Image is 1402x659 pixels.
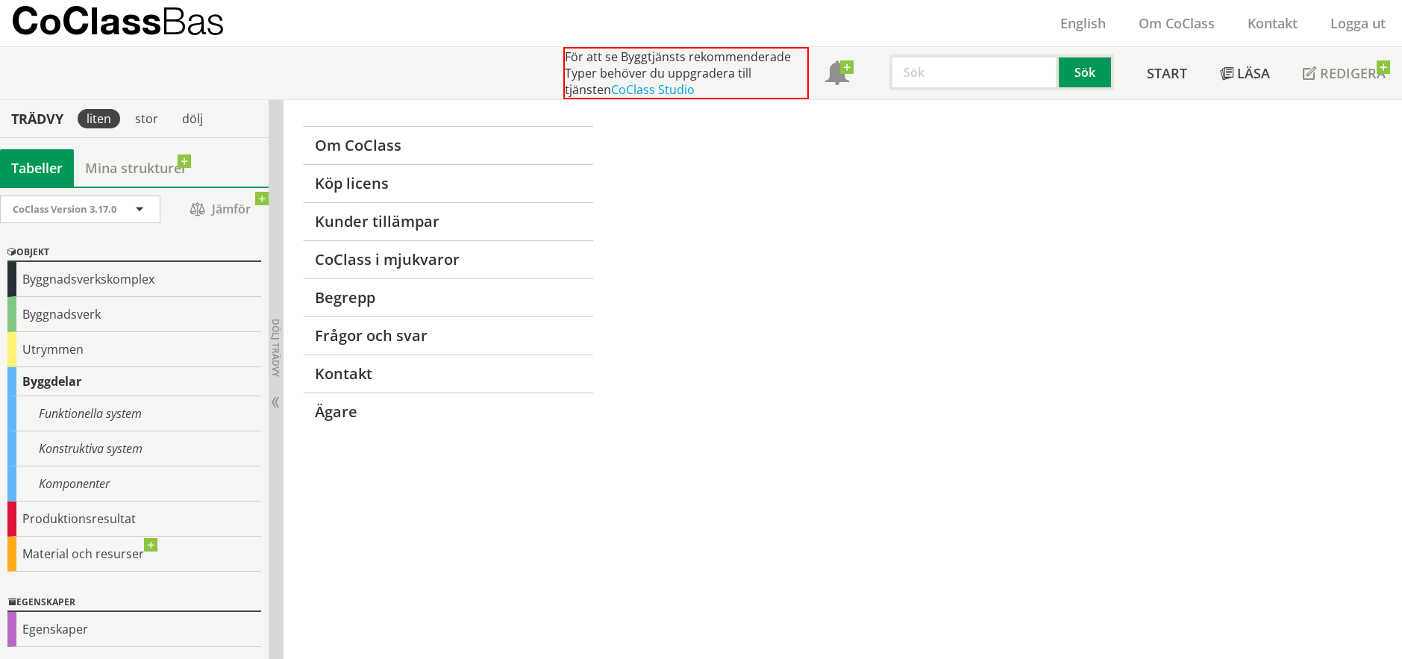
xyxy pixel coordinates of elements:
p: CoClass [11,12,225,29]
div: Funktionella system [7,396,261,431]
a: Ägare [302,393,592,431]
span: CoClass Version 3.17.0 [13,202,116,216]
a: Om CoClass [302,126,592,164]
a: Kunder tillämpar [302,202,592,240]
span: Dölj trädvy [269,319,282,377]
a: Köp licens [302,164,592,202]
span: Redigera [1320,64,1386,82]
div: Komponenter [7,466,261,502]
div: Produktionsresultat [7,502,261,537]
a: Start [1130,47,1204,99]
span: Läsa [1237,64,1270,82]
a: CoClass Studio [611,81,695,98]
div: För att se Byggtjänsts rekommenderade Typer behöver du uppgradera till tjänsten [563,47,809,99]
div: Trädvy [3,110,72,127]
div: Utrymmen [7,332,261,367]
div: Objekt [7,244,261,262]
span: Start [1147,64,1187,82]
a: Läsa [1204,47,1286,99]
button: Sök [1059,54,1114,90]
a: English [1044,14,1122,32]
div: Egenskaper [7,594,261,612]
div: dölj [173,109,212,128]
div: Byggdelar [7,367,261,396]
a: Om CoClass [1122,14,1231,32]
a: Kontakt [302,355,592,393]
a: Redigera [1286,47,1402,99]
a: Frågor och svar [302,316,592,355]
div: Byggnadsverk [7,297,261,332]
a: Logga ut [1314,14,1402,32]
div: Material och resurser [7,537,261,572]
div: Egenskaper [7,612,261,647]
div: stor [126,109,167,128]
a: CoClass i mjukvaror [302,240,592,278]
span: Jämför [175,196,265,222]
a: Kontakt [1231,14,1314,32]
div: liten [78,109,120,128]
input: Sök [889,54,1059,90]
span: Notifikationer [825,63,849,87]
a: Mina strukturer [74,149,198,187]
div: Konstruktiva system [7,431,261,466]
div: Byggnadsverkskomplex [7,262,261,297]
a: Begrepp [302,278,592,316]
